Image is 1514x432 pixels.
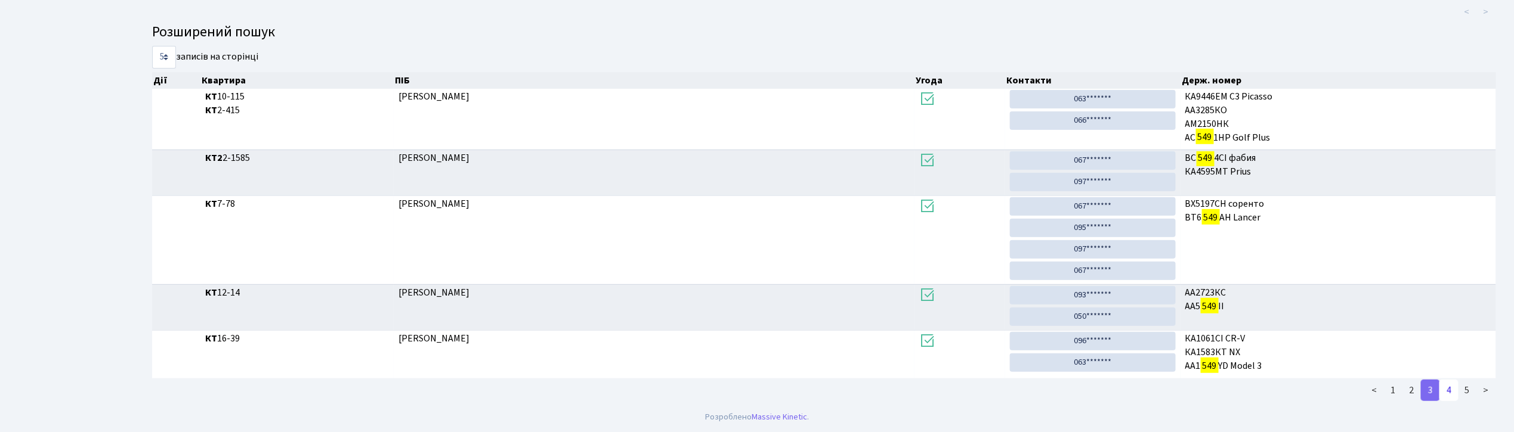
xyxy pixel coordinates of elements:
span: КА1061СІ CR-V КА1583КТ NX AA1 YD Model 3 [1185,332,1491,373]
b: КТ [205,286,217,299]
mark: 549 [1201,358,1219,374]
a: 5 [1458,380,1477,401]
b: КТ [205,90,217,103]
span: 12-14 [205,286,389,300]
th: Держ. номер [1181,72,1497,89]
span: 7-78 [205,197,389,211]
span: [PERSON_NAME] [398,332,469,345]
span: [PERSON_NAME] [398,151,469,164]
span: [PERSON_NAME] [398,90,469,103]
th: Дії [152,72,200,89]
span: 2-1585 [205,151,389,165]
th: ПІБ [394,72,914,89]
a: 2 [1402,380,1422,401]
b: КТ [205,104,217,117]
a: 4 [1439,380,1459,401]
a: < [1365,380,1385,401]
a: 1 [1384,380,1403,401]
a: 3 [1421,380,1440,401]
th: Квартира [200,72,394,89]
span: АА2723КС АА5 ІІ [1185,286,1491,313]
th: Контакти [1006,72,1181,89]
span: [PERSON_NAME] [398,197,469,210]
th: Угода [914,72,1005,89]
span: КА9446ЕМ C3 Picasso АА3285КО АМ2150НК АС 1НР Golf Plus [1185,90,1491,144]
span: ВС 4СІ фабия КА4595МТ Prius [1185,151,1491,179]
label: записів на сторінці [152,46,258,69]
mark: 549 [1197,150,1215,166]
h4: Розширений пошук [152,24,1496,41]
span: [PERSON_NAME] [398,286,469,299]
span: 10-115 2-415 [205,90,389,117]
select: записів на сторінці [152,46,176,69]
span: 16-39 [205,332,389,346]
div: Розроблено . [705,411,809,424]
b: КТ [205,197,217,210]
a: > [1476,380,1496,401]
mark: 549 [1196,129,1214,145]
mark: 549 [1202,209,1220,226]
span: ВХ5197СН соренто ВТ6 АН Lancer [1185,197,1491,225]
mark: 549 [1201,298,1219,315]
b: КТ [205,332,217,345]
b: КТ2 [205,151,223,164]
a: Massive Kinetic [752,411,807,423]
